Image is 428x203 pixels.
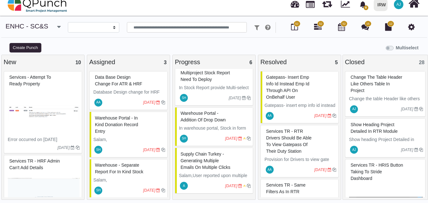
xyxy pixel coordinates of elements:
span: 15 [366,22,370,26]
div: Progress [175,57,253,67]
i: Clone [419,107,423,111]
span: #83232 [266,75,309,100]
span: Syed Huzaifa Bukhari [180,135,188,143]
i: Clone [161,101,165,104]
i: Due Date [71,146,74,150]
div: New [4,57,82,67]
span: AJ [352,148,356,151]
span: #82975 [9,75,51,86]
span: AA [96,101,100,104]
i: Due Date [328,114,331,118]
p: Salam, [93,177,165,183]
span: A [183,184,185,188]
span: AJ [352,108,356,111]
span: Adil.shahzad [180,182,188,190]
span: 52 [319,22,322,26]
div: Resolved [260,57,339,67]
span: 5 [335,60,338,65]
span: #79861 [181,151,230,170]
div: Closed [345,57,425,67]
p: Provision for Drivers to view gate pass of their duty stations as Turkey has drivers lobby where ... [265,156,336,183]
i: [DATE] [225,136,237,141]
p: Error occurred on [DATE] [8,136,80,143]
i: [DATE] [314,114,327,118]
i: Due Date [156,101,160,104]
i: [DATE] [143,188,155,193]
button: Create Punch [9,43,41,52]
i: Board [291,23,298,31]
span: #81760 [95,163,143,174]
i: Due Date [156,188,160,192]
i: [DATE] [229,96,241,100]
p: Salam,User reported upon multiple clicks on submit button it sent multiple emails to line manager... [179,172,251,199]
i: [DATE] [401,148,413,152]
i: Clone [247,137,251,140]
i: Clone [332,168,336,172]
span: SH [96,189,101,192]
i: [DATE] [57,145,70,150]
i: [DATE] [143,100,155,105]
i: Due Date [242,96,246,100]
span: Ahad Ahmed Taji [94,99,102,107]
span: #81761 [95,115,138,134]
span: AA [267,114,271,117]
span: Ahad Ahmed Taji [266,166,274,174]
span: Abdullah Jahangir [350,105,358,113]
i: Due Date [238,137,242,140]
i: Clone [161,188,165,192]
i: Document Library [385,23,392,31]
img: eab94fe9-266a-47df-938d-e88a01c01077.png [8,89,80,136]
span: Syed Huzaifa Bukhari [180,94,188,102]
i: Punch Discussion [361,23,369,31]
span: #83257 [95,75,142,86]
span: 3 [164,60,167,65]
p: In Stock Report provide Multi-select option in filters for Projects, Region and Item. [179,84,251,104]
span: 12 [389,22,392,26]
span: 8 [364,5,368,10]
span: #79862 [181,111,226,122]
span: #83045 [351,122,398,134]
div: Assigned [89,57,168,67]
span: 52 [342,22,346,26]
span: #83046 [351,75,402,93]
span: Abdullah Jahangir [350,146,358,154]
i: Clone [247,184,251,188]
span: SH [96,148,101,151]
i: Medium [243,137,246,140]
i: Medium [243,184,246,188]
i: Calendar [338,23,345,31]
i: Due Date [156,148,160,152]
svg: bell fill [360,1,366,8]
i: [DATE] [143,148,155,152]
i: Clone [419,148,423,152]
span: #82215 [266,129,312,154]
i: e.g: punch or !ticket or &Category or #label or @username or $priority or *iteration or ^addition... [265,24,270,31]
span: SH [182,137,186,140]
span: Syed Huzaifa Bukhari [94,146,102,154]
i: Clone [332,114,336,118]
p: Gatepass- insert emp info id instead emp id through API on onBehalf user [265,102,336,122]
p: Change the table Header like others table in project [349,95,423,109]
p: Show heading Project Detailed in RTR module [349,136,423,150]
i: [DATE] [401,107,413,111]
i: Due Date [414,107,418,111]
i: Clone [247,96,251,100]
span: #81762 [181,57,230,82]
span: AA [267,168,271,171]
i: [DATE] [225,184,237,188]
i: Due Date [414,148,418,152]
p: Salam, [93,136,165,143]
span: #82855 [351,163,403,181]
span: 6 [249,60,252,65]
a: ENHC - SC&S [6,22,48,30]
i: Clone [76,146,80,150]
i: Clone [161,148,165,152]
span: AJ [396,3,401,6]
i: Gantt [314,23,322,31]
p: Database Design change for HRF and ATR [93,89,165,102]
span: In warehouse portal, Stock in form give a drop down for in kind and purchase order. [179,126,247,144]
i: Due Date [238,184,242,188]
span: #82219 [9,158,60,170]
b: Multiselect [396,45,419,50]
span: Syed Huzaifa Bukhari [94,187,102,194]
